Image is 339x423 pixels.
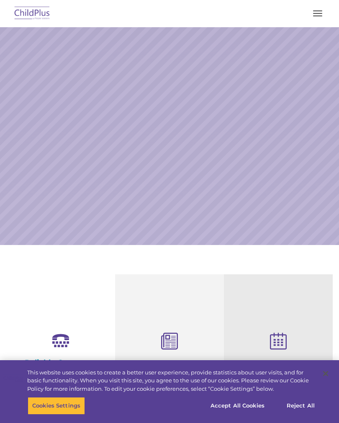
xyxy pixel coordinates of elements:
img: ChildPlus by Procare Solutions [13,4,52,23]
button: Close [316,364,335,383]
div: This website uses cookies to create a better user experience, provide statistics about user visit... [27,369,316,393]
h4: Reliable Customer Support [13,358,109,377]
button: Accept All Cookies [206,397,269,415]
h4: Child Development Assessments in ChildPlus [121,359,218,387]
button: Reject All [275,397,327,415]
button: Cookies Settings [28,397,85,415]
h4: Free Regional Meetings [230,359,326,369]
